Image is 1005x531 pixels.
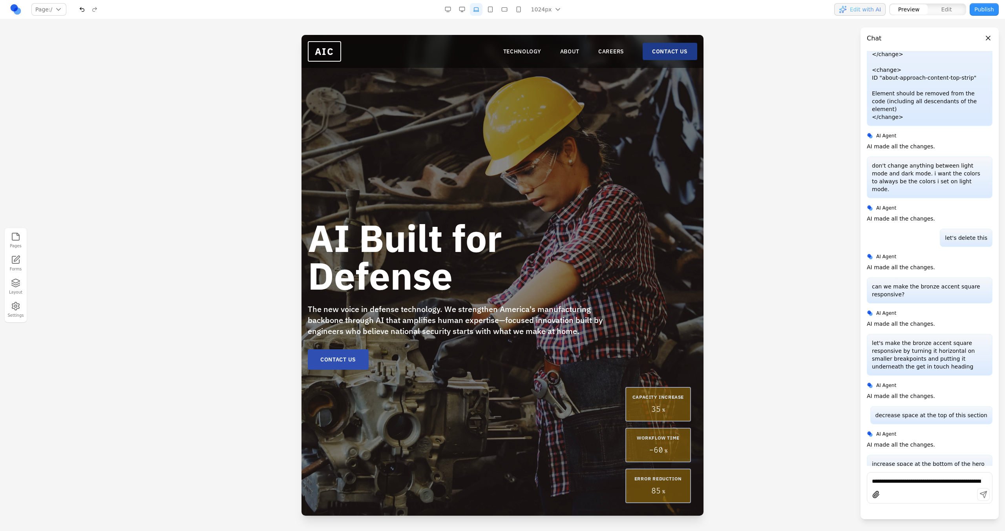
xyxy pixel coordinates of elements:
button: Edit with AI [834,3,886,16]
span: Preview [898,5,920,13]
button: Publish [970,3,999,16]
h3: Chat [867,34,881,43]
button: 1024px [526,3,567,16]
div: AI Agent [867,253,992,260]
span: Edit with AI [850,5,881,13]
button: Tablet [484,3,497,16]
span: % [363,413,366,419]
p: increase space at the bottom of the hero section [872,460,987,476]
button: Layout [7,277,24,297]
div: AI Agent [867,310,992,317]
button: Mobile [512,3,525,16]
p: AI made all the changes. [867,320,935,328]
p: AI made all the changes. [867,263,935,271]
div: 35 [331,369,382,380]
div: WORKFLOW TIME [331,400,382,406]
p: AI made all the changes. [867,215,935,223]
iframe: Preview [301,35,703,516]
button: Laptop [470,3,482,16]
button: Desktop [456,3,468,16]
div: 85 [331,450,382,461]
button: Settings [7,300,24,320]
p: let's delete this [945,234,987,242]
span: % [361,372,364,378]
div: - 60 [331,409,382,420]
span: Edit [941,5,952,13]
p: don't change anything between light mode and dark mode. i want the colors to always be the colors... [872,162,987,193]
div: AI Agent [867,132,992,139]
button: Page:/ [31,3,66,16]
div: ERROR REDUCTION [331,441,382,447]
div: CAPACITY INCREASE [331,359,382,365]
p: AI made all the changes. [867,392,935,400]
p: can we make the bronze accent square responsive? [872,283,987,298]
div: AI Agent [867,431,992,438]
button: Close panel [984,34,992,42]
div: AI Agent [867,204,992,212]
button: Pages [7,230,24,250]
div: AI Agent [867,382,992,389]
p: AI made all the changes. [867,441,935,449]
a: Forms [7,254,24,274]
p: AI made all the changes. [867,142,935,150]
button: Mobile Landscape [498,3,511,16]
p: decrease space at the top of this section [875,411,987,419]
p: let's make the bronze accent square responsive by turning it horizontal on smaller breakpoints an... [872,339,987,370]
button: Desktop Wide [442,3,454,16]
span: % [361,454,364,460]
